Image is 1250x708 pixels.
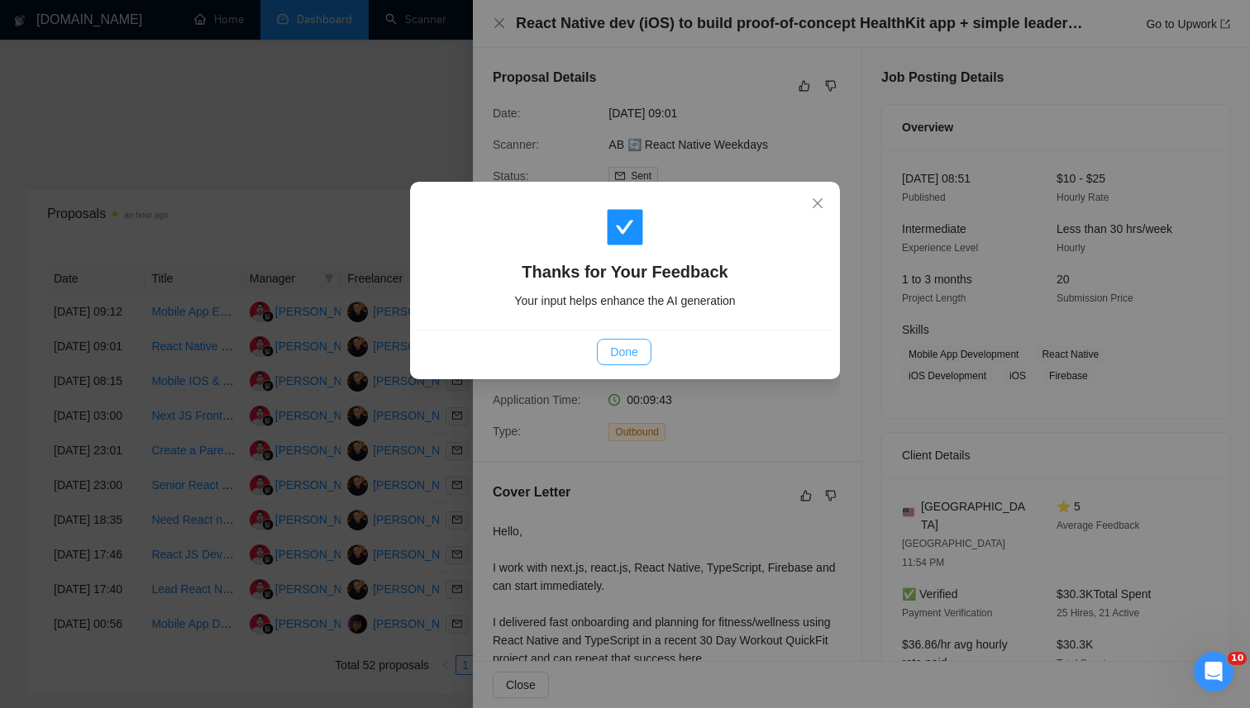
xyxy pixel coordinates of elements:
[605,207,645,247] span: check-square
[795,182,840,226] button: Close
[514,294,735,307] span: Your input helps enhance the AI generation
[597,339,651,365] button: Done
[811,197,824,210] span: close
[610,343,637,361] span: Done
[1194,652,1233,691] iframe: Intercom live chat
[1228,652,1247,665] span: 10
[436,260,814,283] h4: Thanks for Your Feedback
